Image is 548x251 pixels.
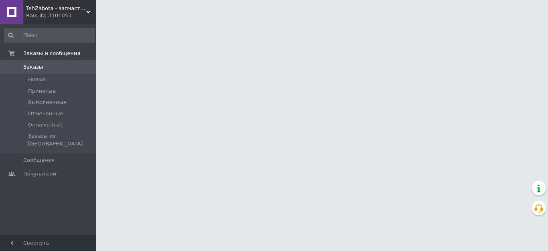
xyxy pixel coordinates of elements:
[28,121,63,129] span: Оплаченные
[28,110,63,117] span: Отмененные
[28,88,56,95] span: Принятые
[26,12,96,19] div: Ваш ID: 3101053
[28,133,94,147] span: Заказы из [GEOGRAPHIC_DATA]
[26,5,86,12] span: TehZabota - запчасти и аксессуары для бытовой техники
[28,99,67,106] span: Выполненные
[23,157,55,164] span: Сообщения
[28,76,46,83] span: Новые
[23,63,43,71] span: Заказы
[4,28,95,43] input: Поиск
[23,170,56,178] span: Покупатели
[23,50,80,57] span: Заказы и сообщения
